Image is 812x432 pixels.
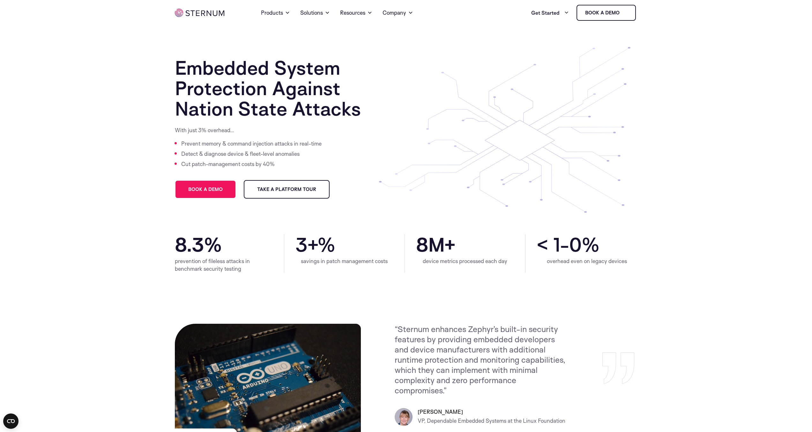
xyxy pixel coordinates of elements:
[188,187,223,192] span: Book a demo
[582,234,637,255] span: %
[416,257,514,265] div: device metrics processed each day
[307,234,393,255] span: +%
[569,234,582,255] span: 0
[175,257,273,273] div: prevention of fileless attacks in benchmark security testing
[261,1,290,24] a: Products
[175,57,393,119] h1: Embedded System Protection Against Nation State Attacks
[244,180,330,199] a: Take a Platform Tour
[175,180,236,199] a: Book a demo
[622,10,627,15] img: sternum iot
[537,234,569,255] span: < 1-
[181,149,323,159] li: Detect & diagnose device & fleet-level anomalies
[181,139,323,149] li: Prevent memory & command injection attacks in real-time
[3,413,19,429] button: Open CMP widget
[295,234,307,255] span: 3
[383,1,413,24] a: Company
[340,1,372,24] a: Resources
[175,126,323,134] p: With just 3% overhead…
[537,257,637,265] div: overhead even on legacy devices
[418,408,565,416] h6: [PERSON_NAME]
[395,408,413,426] img: Kate Stewart
[300,1,330,24] a: Solutions
[295,257,393,265] div: savings in patch management costs
[531,6,569,19] a: Get Started
[204,234,273,255] span: %
[577,5,636,21] a: Book a demo
[416,234,428,255] span: 8
[395,324,567,395] p: “Sternum enhances Zephyr’s built-in security features by providing embedded developers and device...
[181,159,323,169] li: Cut patch-management costs by 40%
[418,416,565,426] p: VP, Dependable Embedded Systems at the Linux Foundation
[175,9,224,17] img: sternum iot
[428,234,514,255] span: M+
[175,234,204,255] span: 8.3
[257,187,316,192] span: Take a Platform Tour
